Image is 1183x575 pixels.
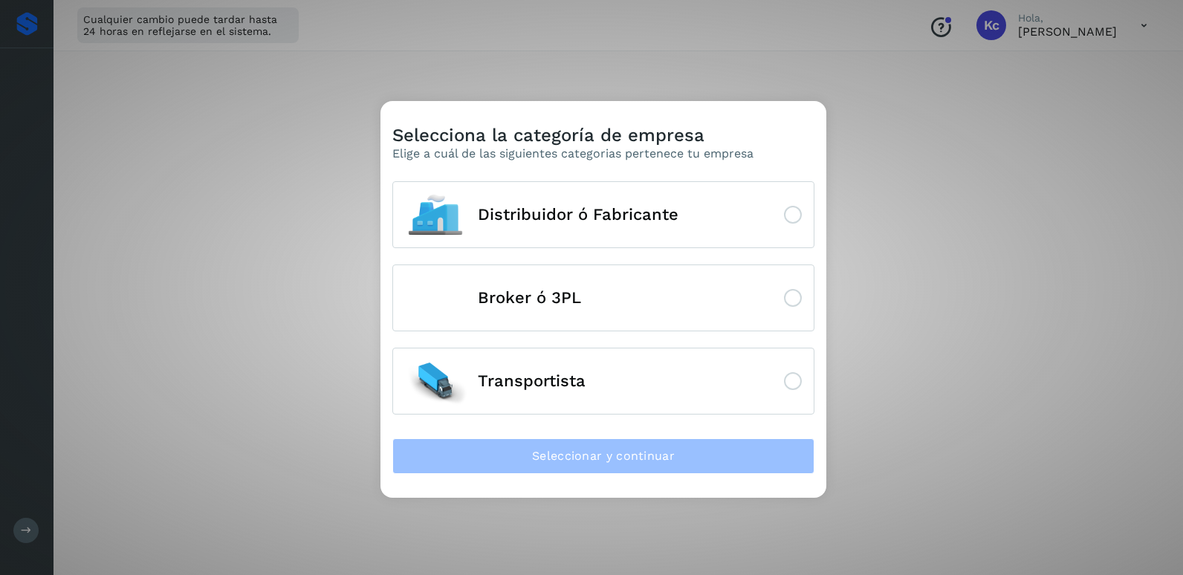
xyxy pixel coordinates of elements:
button: Broker ó 3PL [392,264,814,331]
button: Seleccionar y continuar [392,438,814,474]
p: Elige a cuál de las siguientes categorias pertenece tu empresa [392,146,753,160]
span: Transportista [478,372,586,390]
span: Broker ó 3PL [478,289,581,307]
span: Distribuidor ó Fabricante [478,206,678,224]
span: Seleccionar y continuar [532,448,675,464]
h3: Selecciona la categoría de empresa [392,125,753,146]
button: Transportista [392,348,814,415]
button: Distribuidor ó Fabricante [392,181,814,248]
